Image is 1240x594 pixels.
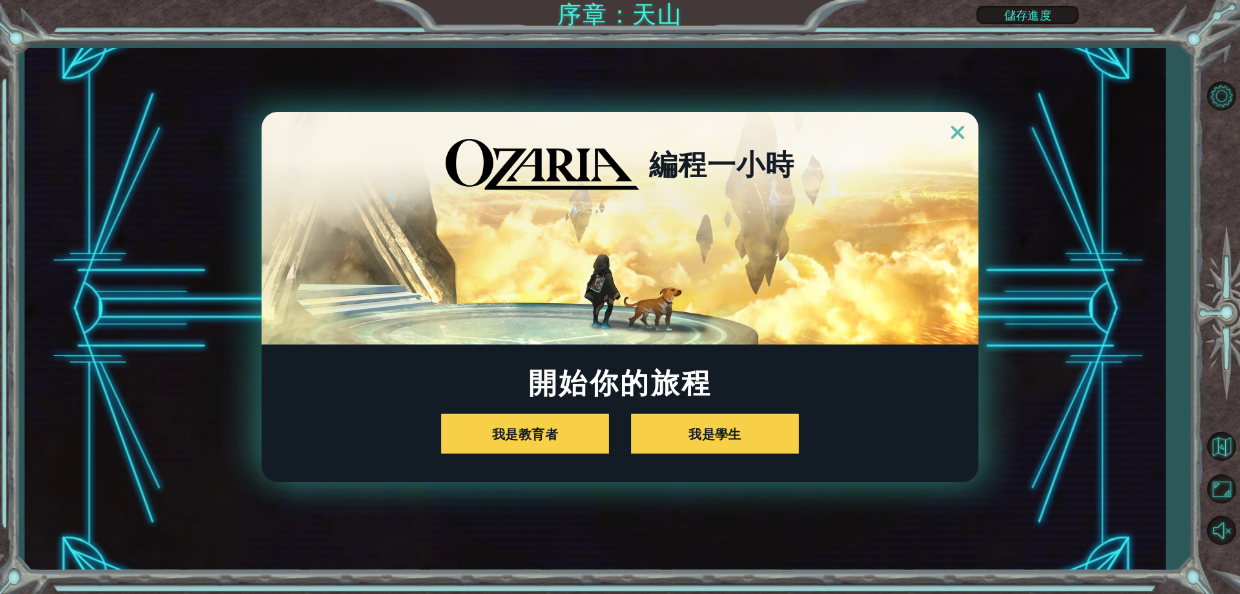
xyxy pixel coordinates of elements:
img: blackOzariaWordmark.png [446,139,639,191]
h1: 開始你的旅程 [262,368,978,394]
button: 我是學生 [631,414,799,454]
button: 我是教育者 [441,414,609,454]
h2: 編程一小時 [649,153,794,177]
img: ExitButton_Dusk.png [951,126,964,139]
